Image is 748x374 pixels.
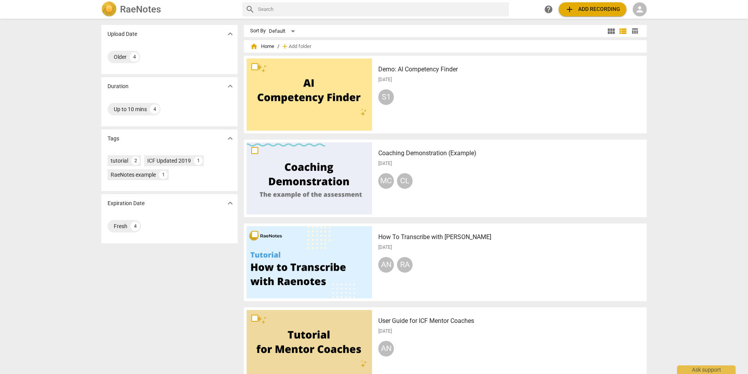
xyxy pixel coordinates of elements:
span: [DATE] [378,244,392,251]
h3: Demo: AI Competency Finder [378,65,645,74]
span: / [277,44,279,50]
div: MC [378,173,394,189]
div: Older [114,53,127,61]
h2: RaeNotes [120,4,161,15]
span: expand_more [226,199,235,208]
span: [DATE] [378,160,392,167]
div: 2 [131,156,140,165]
div: RaeNotes example [111,171,156,179]
a: Help [542,2,556,16]
span: Add recording [565,5,620,14]
span: [DATE] [378,328,392,335]
div: Fresh [114,222,127,230]
div: tutorial [111,157,128,165]
span: search [245,5,255,14]
span: Add folder [289,44,311,50]
span: help [544,5,553,14]
span: home [250,43,258,50]
button: Show more [224,133,236,144]
div: 4 [150,105,159,114]
span: Home [250,43,274,50]
p: Expiration Date [108,199,145,207]
div: RA [397,257,413,273]
button: Tile view [605,25,617,37]
span: [DATE] [378,76,392,83]
input: Search [258,3,506,16]
h3: Coaching Demonstration (Example) [378,149,645,158]
div: S1 [378,89,394,105]
div: 4 [130,52,139,62]
span: view_module [607,27,616,36]
span: table_chart [631,27,639,35]
span: expand_more [226,134,235,143]
a: Coaching Demonstration (Example)[DATE]MCCL [247,142,644,214]
div: 4 [131,222,140,231]
a: LogoRaeNotes [101,2,236,17]
span: person [635,5,644,14]
button: Show more [224,80,236,92]
img: Logo [101,2,117,17]
a: Demo: AI Competency Finder[DATE]S1 [247,58,644,131]
div: 1 [194,156,203,165]
span: add [281,43,289,50]
div: AN [378,257,394,273]
p: Duration [108,82,129,90]
button: List view [617,25,629,37]
div: 1 [159,170,168,179]
p: Upload Date [108,30,137,38]
span: expand_more [226,29,235,39]
div: ICF Updated 2019 [147,157,191,165]
span: expand_more [226,82,235,91]
div: Default [269,25,298,37]
div: Sort By [250,28,266,34]
div: CL [397,173,413,189]
button: Upload [559,2,626,16]
button: Table view [629,25,640,37]
button: Show more [224,28,236,40]
span: view_list [618,27,628,36]
div: Up to 10 mins [114,105,147,113]
h3: How To Transcribe with RaeNotes [378,232,645,242]
span: add [565,5,574,14]
button: Show more [224,197,236,209]
a: How To Transcribe with [PERSON_NAME][DATE]ANRA [247,226,644,298]
div: Ask support [677,365,736,374]
h3: User Guide for ICF Mentor Coaches [378,316,645,326]
div: AN [378,341,394,356]
p: Tags [108,135,119,143]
